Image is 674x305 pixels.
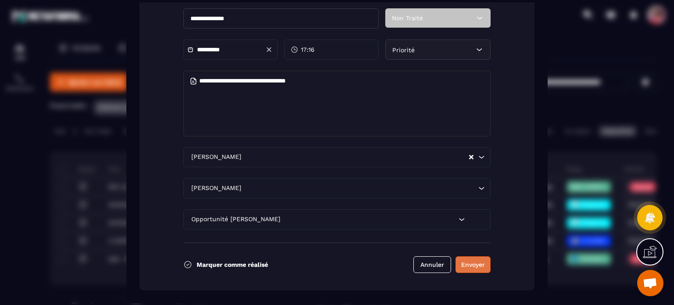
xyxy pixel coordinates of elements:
[243,183,476,193] input: Search for option
[243,152,468,162] input: Search for option
[282,215,456,224] input: Search for option
[197,261,268,268] p: Marquer comme réalisé
[455,256,491,273] button: Envoyer
[469,154,473,160] button: Clear Selected
[189,152,243,162] span: [PERSON_NAME]
[183,209,491,230] div: Search for option
[637,270,663,296] div: Ouvrir le chat
[189,215,282,224] span: Opportunité [PERSON_NAME]
[392,46,415,53] span: Priorité
[392,14,423,22] span: Non Traité
[189,183,243,193] span: [PERSON_NAME]
[183,178,491,198] div: Search for option
[183,147,491,167] div: Search for option
[301,45,315,54] span: 17:16
[413,256,451,273] button: Annuler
